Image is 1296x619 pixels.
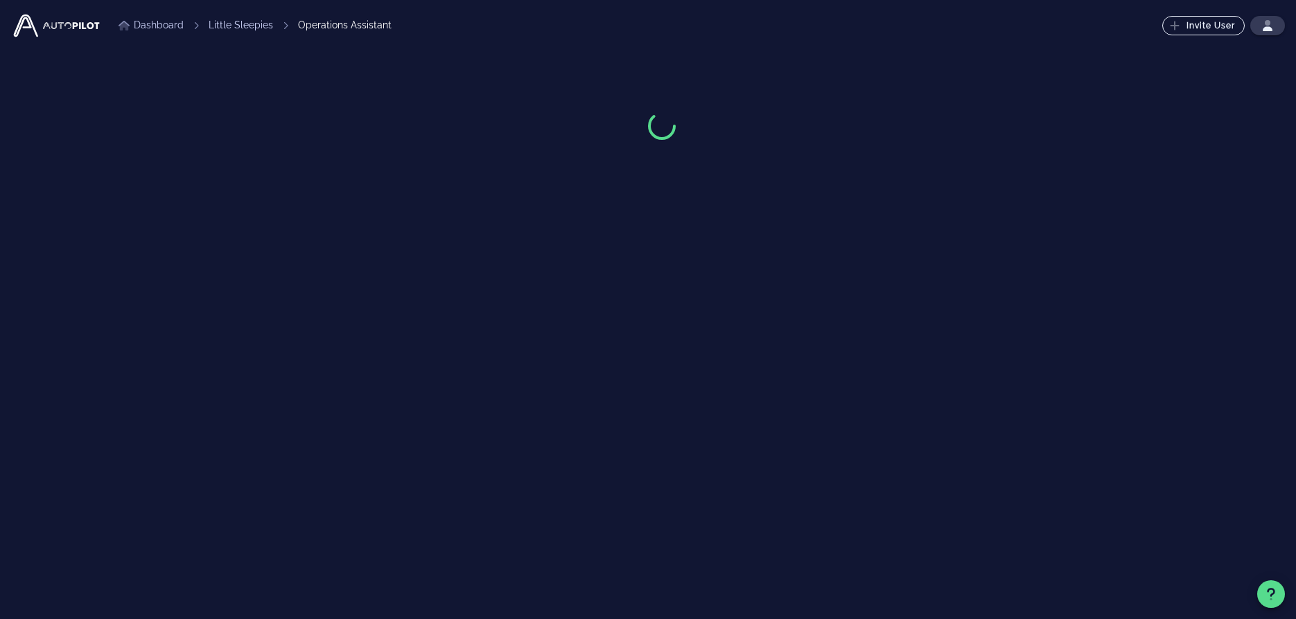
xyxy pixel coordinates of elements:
button: Invite User [1162,16,1245,35]
img: Autopilot [11,12,102,39]
button: Support [1257,580,1285,608]
div: Operations Assistant [298,18,392,33]
span: Invite User [1172,20,1236,31]
a: Dashboard [119,18,184,33]
a: Little Sleepies [209,18,273,33]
